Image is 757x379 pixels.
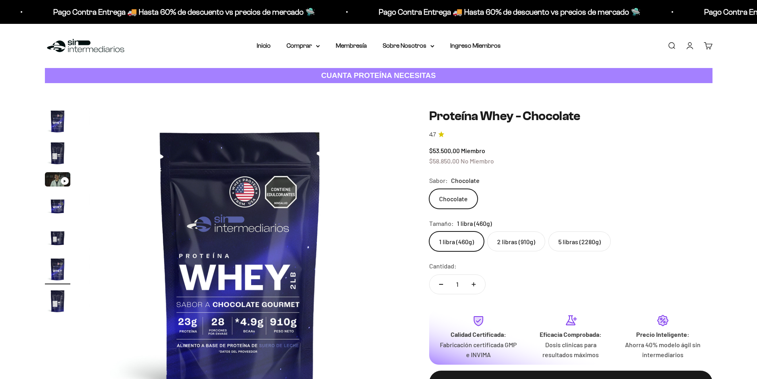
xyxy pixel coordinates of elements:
[336,42,367,49] a: Membresía
[45,140,70,168] button: Ir al artículo 2
[287,41,320,51] summary: Comprar
[45,109,70,136] button: Ir al artículo 1
[429,175,448,186] legend: Sabor:
[45,288,70,314] img: Proteína Whey - Chocolate
[45,257,70,282] img: Proteína Whey - Chocolate
[636,330,689,338] strong: Precio Inteligente:
[45,193,70,221] button: Ir al artículo 4
[45,68,712,84] a: CUANTA PROTEÍNA NECESITAS
[451,330,506,338] strong: Calidad Certificada:
[45,109,70,134] img: Proteína Whey - Chocolate
[321,71,436,80] strong: CUANTA PROTEÍNA NECESITAS
[45,225,70,250] img: Proteína Whey - Chocolate
[45,225,70,253] button: Ir al artículo 5
[451,175,480,186] span: Chocolate
[383,41,434,51] summary: Sobre Nosotros
[429,157,459,165] span: $58.850,00
[623,340,703,360] p: Ahorra 40% modelo ágil sin intermediarios
[429,147,460,154] span: $53.500,00
[257,42,271,49] a: Inicio
[45,140,70,166] img: Proteína Whey - Chocolate
[45,257,70,284] button: Ir al artículo 6
[457,218,492,229] span: 1 libra (460g)
[45,288,70,316] button: Ir al artículo 7
[429,130,712,139] a: 4.74.7 de 5.0 estrellas
[462,275,485,294] button: Aumentar cantidad
[429,109,712,124] h1: Proteína Whey - Chocolate
[288,6,550,18] p: Pago Contra Entrega 🚚 Hasta 60% de descuento vs precios de mercado 🛸
[430,275,453,294] button: Reducir cantidad
[439,340,518,360] p: Fabricación certificada GMP e INVIMA
[540,330,602,338] strong: Eficacia Comprobada:
[461,147,485,154] span: Miembro
[45,172,70,189] button: Ir al artículo 3
[450,42,501,49] a: Ingreso Miembros
[461,157,494,165] span: No Miembro
[531,340,610,360] p: Dosis clínicas para resultados máximos
[429,261,457,271] label: Cantidad:
[429,130,436,139] span: 4.7
[429,218,454,229] legend: Tamaño:
[45,193,70,218] img: Proteína Whey - Chocolate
